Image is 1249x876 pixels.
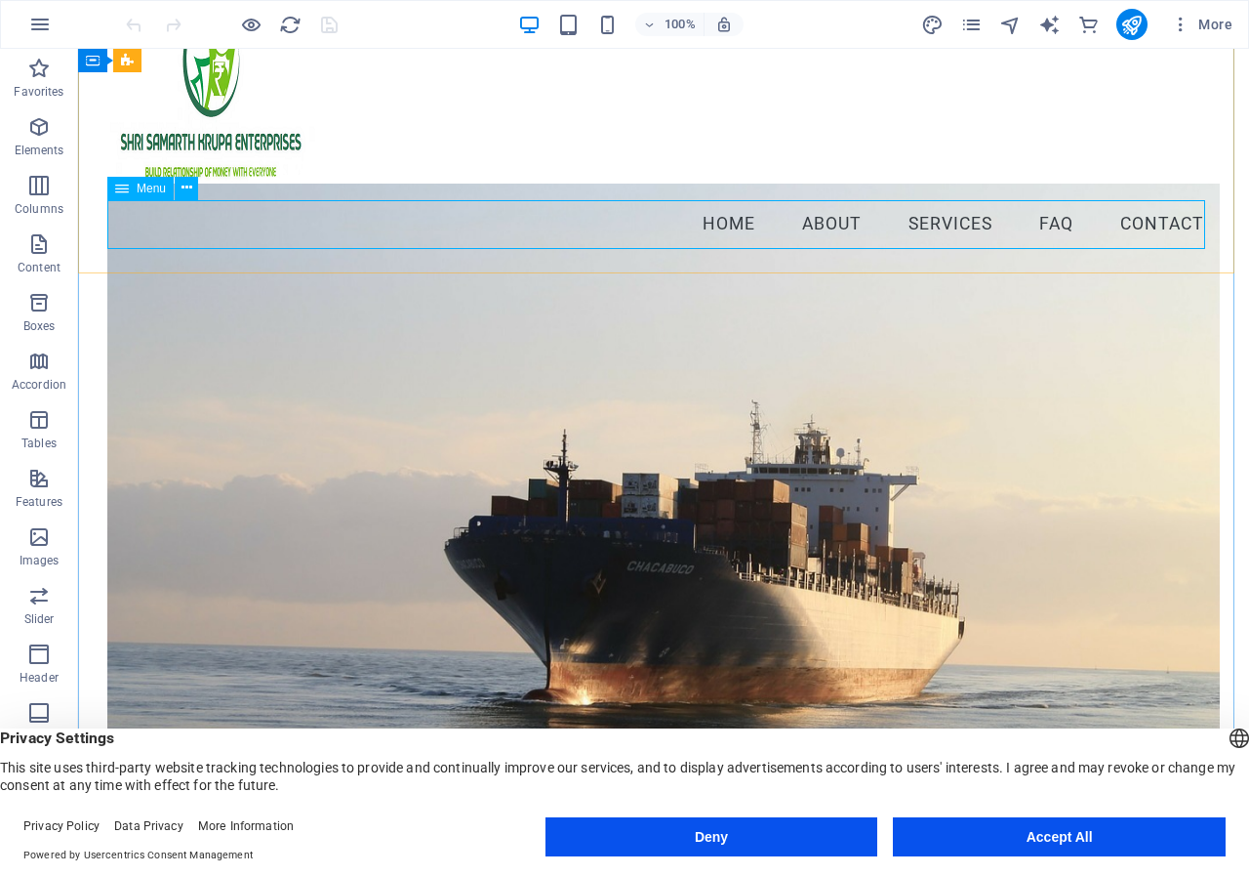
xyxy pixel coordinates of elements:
p: Accordion [12,377,66,393]
i: Commerce [1077,14,1100,36]
h6: 100% [665,13,696,36]
p: Favorites [14,84,63,100]
i: AI Writer [1038,14,1061,36]
button: commerce [1077,13,1101,36]
p: Boxes [23,318,56,334]
button: pages [960,13,984,36]
span: More [1171,15,1232,34]
p: Slider [24,611,55,627]
i: Reload page [279,14,302,36]
p: Columns [15,201,63,217]
p: Elements [15,143,64,158]
p: Features [16,494,62,510]
span: Menu [137,183,166,194]
i: Publish [1120,14,1143,36]
button: publish [1116,9,1148,40]
p: Header [20,670,59,686]
p: Tables [21,436,57,451]
i: Design (Ctrl+Alt+Y) [921,14,944,36]
button: More [1163,9,1240,40]
p: Content [18,260,60,275]
i: Pages (Ctrl+Alt+S) [960,14,983,36]
p: Images [20,553,60,568]
button: 100% [635,13,705,36]
i: Navigator [999,14,1022,36]
i: On resize automatically adjust zoom level to fit chosen device. [715,16,733,33]
button: text_generator [1038,13,1062,36]
button: reload [278,13,302,36]
button: navigator [999,13,1023,36]
button: design [921,13,945,36]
